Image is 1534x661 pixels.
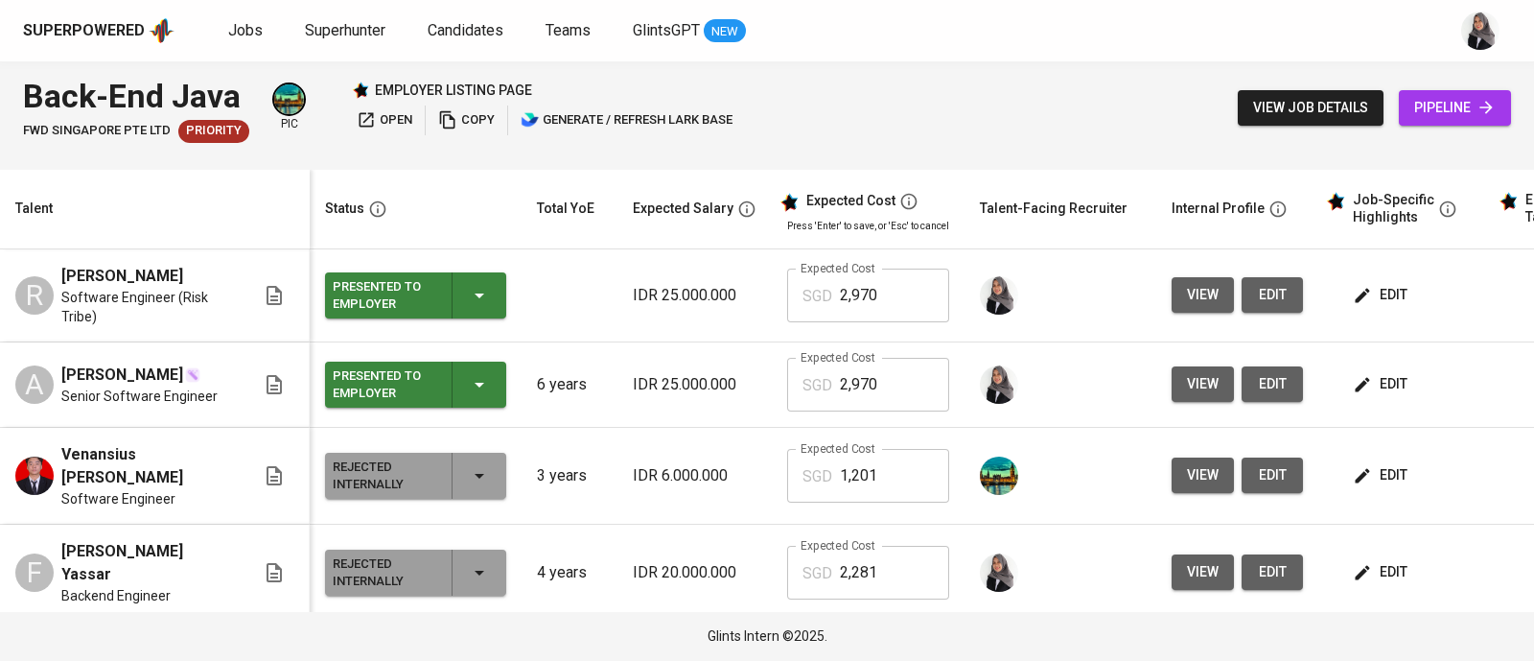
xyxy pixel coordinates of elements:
[1187,560,1219,584] span: view
[149,16,174,45] img: app logo
[1242,555,1303,590] button: edit
[178,122,249,140] span: Priority
[305,19,389,43] a: Superhunter
[1399,90,1511,126] a: pipeline
[333,274,436,317] div: Presented to Employer
[633,197,733,221] div: Expected Salary
[537,373,602,396] p: 6 years
[375,81,532,100] p: employer listing page
[633,373,756,396] p: IDR 25.000.000
[61,586,171,605] span: Backend Engineer
[980,457,1018,495] img: a5d44b89-0c59-4c54-99d0-a63b29d42bd3.jpg
[1187,463,1219,487] span: view
[23,122,171,140] span: FWD Singapore Pte Ltd
[521,110,540,130] img: lark
[305,21,385,39] span: Superhunter
[433,106,500,135] button: copy
[1257,463,1288,487] span: edit
[1353,192,1434,225] div: Job-Specific Highlights
[1349,458,1415,493] button: edit
[537,561,602,584] p: 4 years
[1187,372,1219,396] span: view
[1187,283,1219,307] span: view
[23,73,249,120] div: Back-End Java
[1253,96,1368,120] span: view job details
[61,443,232,489] span: Venansius [PERSON_NAME]
[1172,555,1234,590] button: view
[1257,372,1288,396] span: edit
[980,197,1127,221] div: Talent-Facing Recruiter
[1414,96,1496,120] span: pipeline
[537,197,594,221] div: Total YoE
[1461,12,1499,50] img: sinta.windasari@glints.com
[1257,560,1288,584] span: edit
[1357,283,1407,307] span: edit
[802,285,832,308] p: SGD
[325,197,364,221] div: Status
[325,272,506,319] button: Presented to Employer
[325,550,506,596] button: Rejected Internally
[428,19,507,43] a: Candidates
[980,554,1018,592] img: sinta.windasari@glints.com
[802,465,832,488] p: SGD
[1238,90,1383,126] button: view job details
[357,109,412,131] span: open
[633,284,756,307] p: IDR 25.000.000
[23,16,174,45] a: Superpoweredapp logo
[228,19,267,43] a: Jobs
[980,366,1018,404] img: sinta.windasari@glints.com
[546,19,594,43] a: Teams
[1257,283,1288,307] span: edit
[438,109,495,131] span: copy
[352,106,417,135] button: open
[352,82,369,99] img: Glints Star
[178,120,249,143] div: New Job received from Demand Team
[1172,277,1234,313] button: view
[779,193,799,212] img: glints_star.svg
[633,19,746,43] a: GlintsGPT NEW
[537,464,602,487] p: 3 years
[15,366,54,404] div: A
[516,106,737,135] button: lark generate / refresh lark base
[1349,555,1415,590] button: edit
[546,21,591,39] span: Teams
[806,193,895,210] div: Expected Cost
[521,109,732,131] span: generate / refresh lark base
[1242,366,1303,402] button: edit
[61,489,175,508] span: Software Engineer
[61,364,183,387] span: [PERSON_NAME]
[23,20,145,42] div: Superpowered
[15,457,54,495] img: Venansius Mario Tando
[1172,458,1234,493] button: view
[333,455,436,497] div: Rejected Internally
[1357,463,1407,487] span: edit
[61,387,218,406] span: Senior Software Engineer
[272,83,306,132] div: pic
[325,453,506,499] button: Rejected Internally
[1499,192,1518,211] img: glints_star.svg
[15,554,54,592] div: F
[1349,366,1415,402] button: edit
[61,288,232,326] span: Software Engineer (Risk Tribe)
[1172,366,1234,402] button: view
[333,552,436,594] div: Rejected Internally
[61,540,232,586] span: [PERSON_NAME] Yassar
[633,464,756,487] p: IDR 6.000.000
[15,276,54,315] div: R
[1349,277,1415,313] button: edit
[1172,197,1265,221] div: Internal Profile
[704,22,746,41] span: NEW
[1242,277,1303,313] button: edit
[274,84,304,114] img: a5d44b89-0c59-4c54-99d0-a63b29d42bd3.jpg
[1326,192,1345,211] img: glints_star.svg
[61,265,183,288] span: [PERSON_NAME]
[333,364,436,406] div: Presented to Employer
[787,219,949,233] p: Press 'Enter' to save, or 'Esc' to cancel
[228,21,263,39] span: Jobs
[1242,458,1303,493] button: edit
